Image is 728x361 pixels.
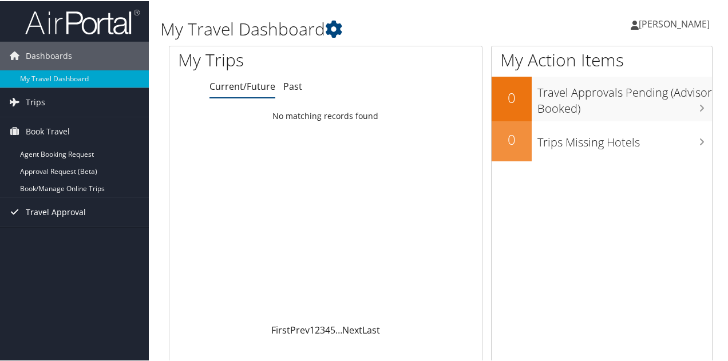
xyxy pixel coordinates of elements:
a: 5 [330,323,335,335]
a: 1 [310,323,315,335]
span: Trips [26,87,45,116]
a: 2 [315,323,320,335]
img: airportal-logo.png [25,7,140,34]
h1: My Trips [178,47,343,71]
span: Book Travel [26,116,70,145]
a: Current/Future [209,79,275,92]
a: Last [362,323,380,335]
a: 4 [325,323,330,335]
a: Past [283,79,302,92]
h2: 0 [492,87,532,106]
h2: 0 [492,129,532,148]
a: [PERSON_NAME] [631,6,721,40]
span: Travel Approval [26,197,86,225]
h3: Trips Missing Hotels [537,128,712,149]
a: 3 [320,323,325,335]
span: … [335,323,342,335]
span: Dashboards [26,41,72,69]
a: Next [342,323,362,335]
a: 0Trips Missing Hotels [492,120,712,160]
td: No matching records found [169,105,482,125]
span: [PERSON_NAME] [639,17,710,29]
h3: Travel Approvals Pending (Advisor Booked) [537,78,712,116]
a: 0Travel Approvals Pending (Advisor Booked) [492,76,712,120]
a: First [271,323,290,335]
h1: My Travel Dashboard [160,16,534,40]
a: Prev [290,323,310,335]
h1: My Action Items [492,47,712,71]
